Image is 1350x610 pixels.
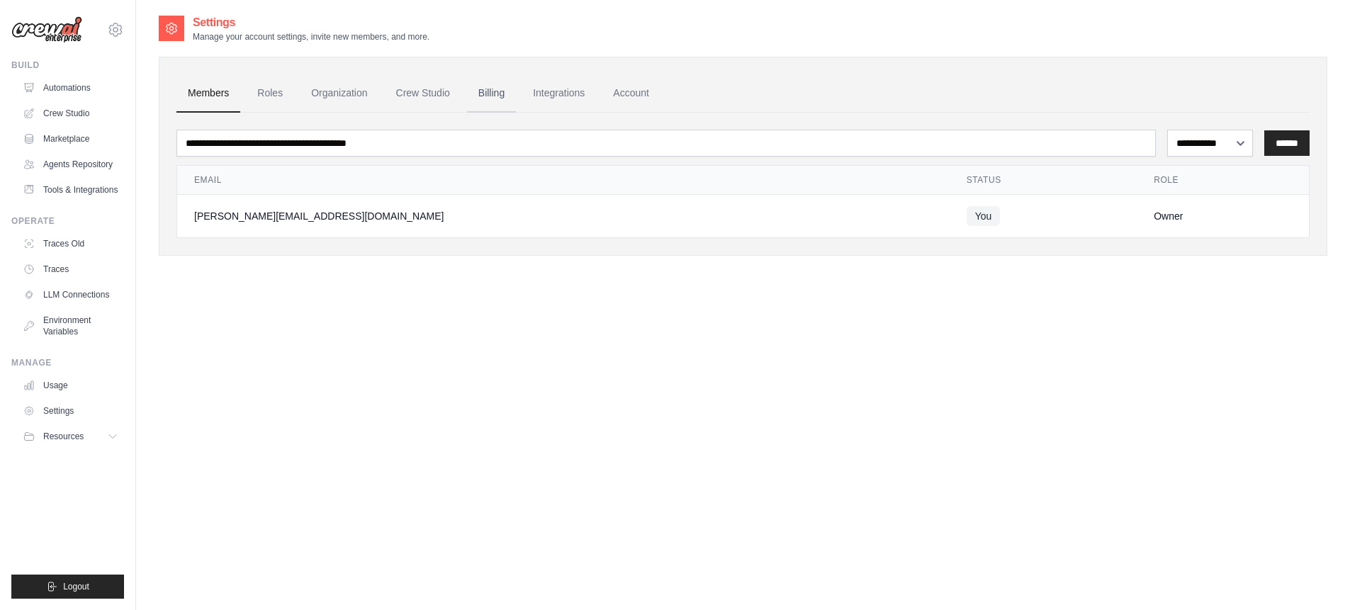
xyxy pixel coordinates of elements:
[300,74,378,113] a: Organization
[17,128,124,150] a: Marketplace
[17,374,124,397] a: Usage
[1154,209,1292,223] div: Owner
[950,166,1137,195] th: Status
[17,153,124,176] a: Agents Repository
[17,179,124,201] a: Tools & Integrations
[967,206,1001,226] span: You
[11,575,124,599] button: Logout
[193,31,429,43] p: Manage your account settings, invite new members, and more.
[17,425,124,448] button: Resources
[385,74,461,113] a: Crew Studio
[11,357,124,368] div: Manage
[17,77,124,99] a: Automations
[17,102,124,125] a: Crew Studio
[17,232,124,255] a: Traces Old
[176,74,240,113] a: Members
[17,283,124,306] a: LLM Connections
[63,581,89,592] span: Logout
[17,258,124,281] a: Traces
[17,400,124,422] a: Settings
[1137,166,1309,195] th: Role
[11,60,124,71] div: Build
[177,166,950,195] th: Email
[11,215,124,227] div: Operate
[193,14,429,31] h2: Settings
[467,74,516,113] a: Billing
[246,74,294,113] a: Roles
[522,74,596,113] a: Integrations
[43,431,84,442] span: Resources
[194,209,933,223] div: [PERSON_NAME][EMAIL_ADDRESS][DOMAIN_NAME]
[602,74,660,113] a: Account
[11,16,82,43] img: Logo
[17,309,124,343] a: Environment Variables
